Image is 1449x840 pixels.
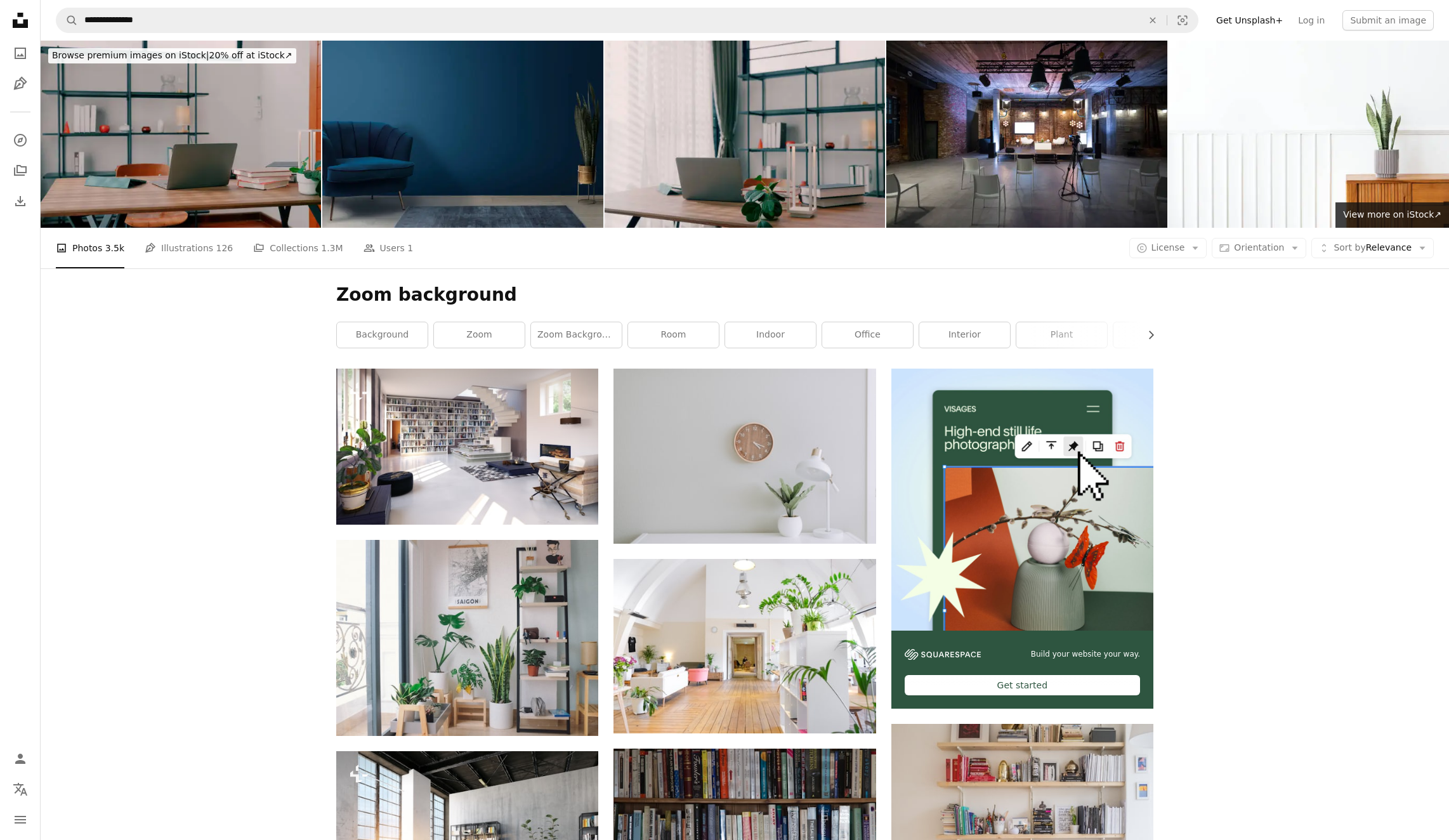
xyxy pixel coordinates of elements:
a: Collections [8,158,33,183]
a: zoom background office [531,322,622,348]
button: Language [8,777,33,802]
span: Build your website your way. [1031,649,1140,660]
a: Explore [8,128,33,153]
span: 20% off at iStock ↗ [52,50,292,60]
img: Table with Laptop and Studying Supplies, Ready for Upcoming Online Class. [41,41,321,228]
span: Relevance [1334,242,1412,254]
a: Browse premium images on iStock|20% off at iStock↗ [41,41,304,71]
span: License [1151,242,1185,253]
a: Download History [8,188,33,214]
span: 126 [216,241,233,255]
a: Illustrations 126 [145,228,233,268]
button: Orientation [1212,238,1306,258]
a: indoor [725,322,816,348]
a: Photos [8,41,33,66]
button: Clear [1139,8,1167,32]
span: 1.3M [321,241,343,255]
button: Submit an image [1342,10,1434,30]
button: License [1129,238,1207,258]
img: Modern seminar space in convention center [886,41,1167,228]
img: white desk lamp beside green plant [613,369,875,544]
a: Build your website your way.Get started [891,369,1153,709]
a: Log in / Sign up [8,746,33,771]
a: Collections 1.3M [253,228,343,268]
div: Get started [905,675,1140,695]
img: file-1723602894256-972c108553a7image [891,369,1153,631]
button: scroll list to the right [1139,322,1153,348]
a: room [628,322,719,348]
form: Find visuals sitewide [56,8,1198,33]
button: Visual search [1167,8,1198,32]
a: plants in pots between glass window and shelf [336,632,598,643]
span: Sort by [1334,242,1365,253]
a: zoom [434,322,525,348]
a: interior [919,322,1010,348]
a: white living room [613,640,875,652]
img: plants in pots between glass window and shelf [336,540,598,736]
span: Orientation [1234,242,1284,253]
a: grey [1113,322,1204,348]
span: Browse premium images on iStock | [52,50,209,60]
span: 1 [407,241,413,255]
a: View more on iStock↗ [1335,202,1449,228]
img: Snake plant in a gray plant pot on a wooden cabinet [1169,41,1449,228]
a: modern living interior. 3d rendering concept design [336,441,598,452]
h1: Zoom background [336,284,1153,306]
button: Menu [8,807,33,832]
a: books on shelf [891,805,1153,817]
img: file-1606177908946-d1eed1cbe4f5image [905,649,981,660]
button: Search Unsplash [56,8,78,32]
button: Sort byRelevance [1311,238,1434,258]
a: Users 1 [364,228,414,268]
img: Table with Laptop and Studying Supplies, Ready for Upcoming Online Class. [605,41,885,228]
a: background [337,322,428,348]
a: Get Unsplash+ [1209,10,1290,30]
img: white living room [613,559,875,733]
img: modern living interior. 3d rendering concept design [336,369,598,525]
a: plant [1016,322,1107,348]
span: View more on iStock ↗ [1343,209,1441,220]
a: office [822,322,913,348]
a: white desk lamp beside green plant [613,450,875,461]
img: Retro living room interior design [322,41,603,228]
a: Illustrations [8,71,33,96]
a: Log in [1290,10,1332,30]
